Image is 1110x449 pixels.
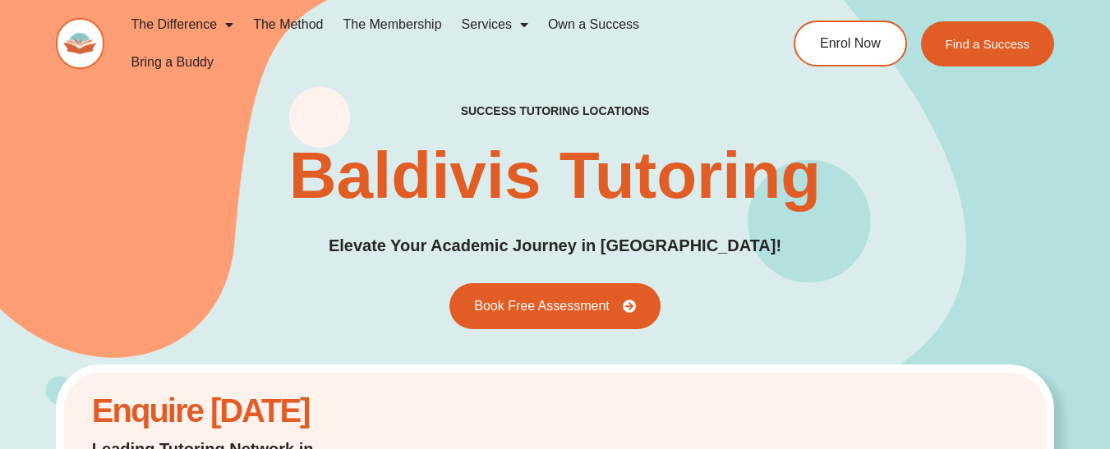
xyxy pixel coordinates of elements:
[794,21,907,66] a: Enrol Now
[121,6,243,44] a: The Difference
[449,283,661,329] a: Book Free Assessment
[538,6,649,44] a: Own a Success
[452,6,538,44] a: Services
[121,6,736,81] nav: Menu
[921,21,1055,66] a: Find a Success
[289,143,821,208] h1: Baldivis Tutoring
[121,44,223,81] a: Bring a Buddy
[243,6,333,44] a: The Method
[946,38,1030,50] span: Find a Success
[92,401,420,421] h2: Enquire [DATE]
[334,6,452,44] a: The Membership
[820,37,881,50] span: Enrol Now
[461,103,650,118] h2: success tutoring locations
[474,300,610,313] span: Book Free Assessment
[329,233,781,259] p: Elevate Your Academic Journey in [GEOGRAPHIC_DATA]!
